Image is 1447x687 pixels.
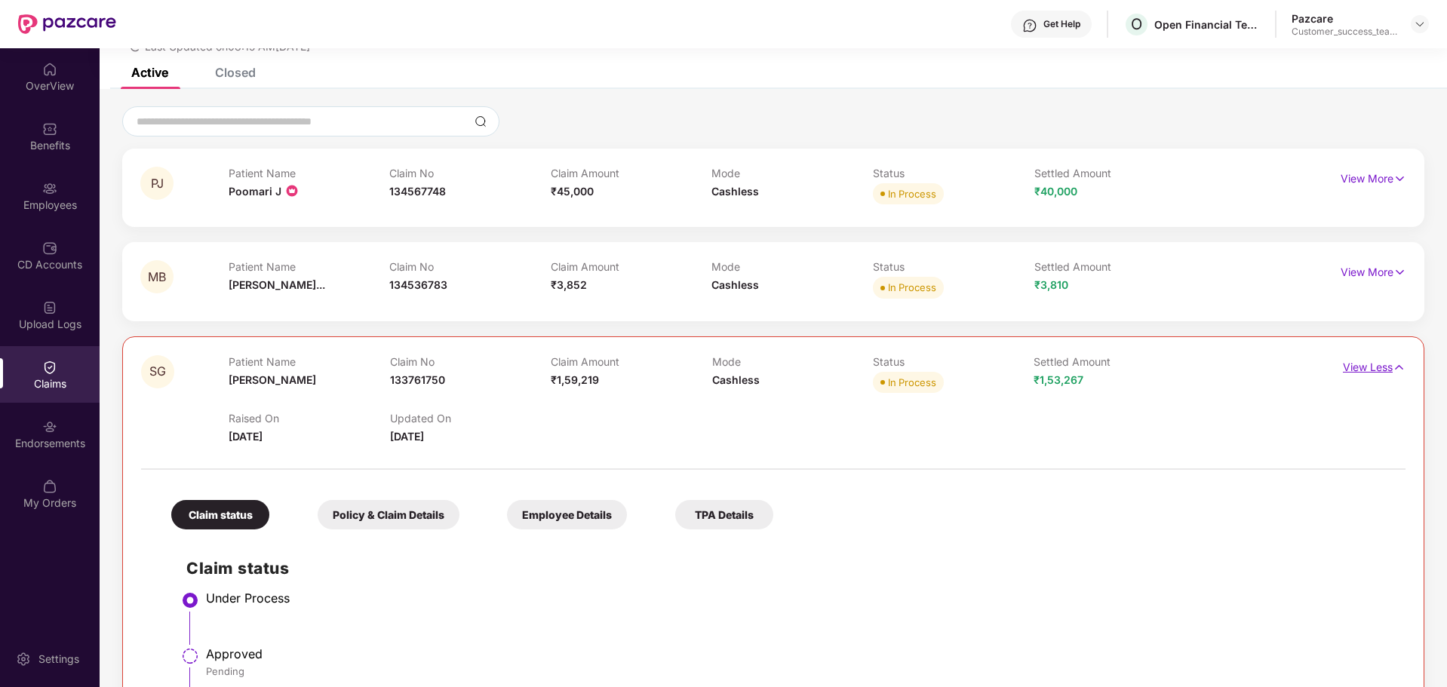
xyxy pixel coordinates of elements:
div: Pazcare [1292,11,1397,26]
img: svg+xml;base64,PHN2ZyB4bWxucz0iaHR0cDovL3d3dy53My5vcmcvMjAwMC9zdmciIHdpZHRoPSIxNyIgaGVpZ2h0PSIxNy... [1393,359,1406,376]
div: Employee Details [507,500,627,529]
div: Get Help [1043,18,1080,30]
p: View More [1341,167,1406,187]
p: Claim No [389,260,551,273]
span: 134536783 [389,278,447,291]
img: svg+xml;base64,PHN2ZyBpZD0iRHJvcGRvd24tMzJ4MzIiIHhtbG5zPSJodHRwOi8vd3d3LnczLm9yZy8yMDAwL3N2ZyIgd2... [1414,18,1426,30]
span: 133761750 [390,373,445,386]
h2: Claim status [186,556,1390,581]
img: svg+xml;base64,PHN2ZyBpZD0iSG9tZSIgeG1sbnM9Imh0dHA6Ly93d3cudzMub3JnLzIwMDAvc3ZnIiB3aWR0aD0iMjAiIG... [42,62,57,77]
img: svg+xml;base64,PHN2ZyBpZD0iU2VhcmNoLTMyeDMyIiB4bWxucz0iaHR0cDovL3d3dy53My5vcmcvMjAwMC9zdmciIHdpZH... [475,115,487,127]
div: Settings [34,652,84,667]
p: Settled Amount [1034,355,1194,368]
img: svg+xml;base64,PHN2ZyBpZD0iRW5kb3JzZW1lbnRzIiB4bWxucz0iaHR0cDovL3d3dy53My5vcmcvMjAwMC9zdmciIHdpZH... [42,419,57,434]
p: Raised On [229,412,389,425]
div: Policy & Claim Details [318,500,459,529]
p: View More [1341,260,1406,281]
p: Updated On [390,412,551,425]
p: Status [873,167,1034,179]
img: icon [284,183,300,198]
img: svg+xml;base64,PHN2ZyB4bWxucz0iaHR0cDovL3d3dy53My5vcmcvMjAwMC9zdmciIHdpZHRoPSIxNyIgaGVpZ2h0PSIxNy... [1393,170,1406,187]
img: svg+xml;base64,PHN2ZyBpZD0iU2V0dGluZy0yMHgyMCIgeG1sbnM9Imh0dHA6Ly93d3cudzMub3JnLzIwMDAvc3ZnIiB3aW... [16,652,31,667]
p: Status [873,355,1034,368]
img: svg+xml;base64,PHN2ZyBpZD0iRW1wbG95ZWVzIiB4bWxucz0iaHR0cDovL3d3dy53My5vcmcvMjAwMC9zdmciIHdpZHRoPS... [42,181,57,196]
p: Patient Name [229,260,390,273]
div: Under Process [206,590,1390,606]
span: [PERSON_NAME]... [229,278,325,291]
img: svg+xml;base64,PHN2ZyB4bWxucz0iaHR0cDovL3d3dy53My5vcmcvMjAwMC9zdmciIHdpZHRoPSIxNyIgaGVpZ2h0PSIxNy... [1393,264,1406,281]
img: svg+xml;base64,PHN2ZyBpZD0iQ0RfQWNjb3VudHMiIGRhdGEtbmFtZT0iQ0QgQWNjb3VudHMiIHhtbG5zPSJodHRwOi8vd3... [42,241,57,256]
p: Claim No [389,167,551,179]
p: Mode [711,260,873,273]
p: Settled Amount [1034,167,1196,179]
span: ₹3,852 [551,278,587,291]
img: svg+xml;base64,PHN2ZyBpZD0iTXlfT3JkZXJzIiBkYXRhLW5hbWU9Ik15IE9yZGVycyIgeG1sbnM9Imh0dHA6Ly93d3cudz... [42,479,57,494]
div: Pending [206,664,1390,678]
p: Patient Name [229,167,390,179]
span: ₹1,59,219 [551,373,599,386]
span: PJ [151,177,164,190]
img: svg+xml;base64,PHN2ZyBpZD0iQmVuZWZpdHMiIHhtbG5zPSJodHRwOi8vd3d3LnczLm9yZy8yMDAwL3N2ZyIgd2lkdGg9Ij... [42,121,57,136]
img: svg+xml;base64,PHN2ZyBpZD0iVXBsb2FkX0xvZ3MiIGRhdGEtbmFtZT0iVXBsb2FkIExvZ3MiIHhtbG5zPSJodHRwOi8vd3... [42,300,57,315]
div: Customer_success_team_lead [1292,26,1397,38]
span: O [1131,15,1142,33]
p: Mode [711,167,873,179]
p: Status [873,260,1034,273]
p: Claim Amount [551,355,711,368]
div: Claim status [171,500,269,529]
span: [PERSON_NAME] [229,373,316,386]
p: Claim No [390,355,551,368]
img: svg+xml;base64,PHN2ZyBpZD0iSGVscC0zMngzMiIgeG1sbnM9Imh0dHA6Ly93d3cudzMub3JnLzIwMDAvc3ZnIiB3aWR0aD... [1022,18,1037,33]
img: svg+xml;base64,PHN2ZyBpZD0iU3RlcC1QZW5kaW5nLTMyeDMyIiB4bWxucz0iaHR0cDovL3d3dy53My5vcmcvMjAwMC9zdm... [181,647,199,665]
div: Active [131,65,168,80]
span: ₹1,53,267 [1034,373,1083,386]
span: Cashless [711,185,759,198]
img: New Pazcare Logo [18,14,116,34]
span: [DATE] [229,430,263,443]
div: Open Financial Technologies Private Limited [1154,17,1260,32]
p: View Less [1343,355,1406,376]
div: In Process [888,280,936,295]
div: In Process [888,186,936,201]
span: ₹45,000 [551,185,594,198]
div: TPA Details [675,500,773,529]
span: [DATE] [390,430,424,443]
span: ₹40,000 [1034,185,1077,198]
p: Settled Amount [1034,260,1196,273]
span: Cashless [712,373,760,386]
p: Mode [712,355,873,368]
span: 134567748 [389,185,446,198]
span: MB [148,271,166,284]
span: Cashless [711,278,759,291]
div: Approved [206,646,1390,661]
span: SG [149,365,166,378]
img: svg+xml;base64,PHN2ZyBpZD0iU3RlcC1BY3RpdmUtMzJ4MzIiIHhtbG5zPSJodHRwOi8vd3d3LnczLm9yZy8yMDAwL3N2Zy... [181,591,199,609]
p: Patient Name [229,355,389,368]
span: ₹3,810 [1034,278,1068,291]
div: Closed [215,65,256,80]
span: Poomari J [229,185,300,198]
div: In Process [888,375,936,390]
img: svg+xml;base64,PHN2ZyBpZD0iQ2xhaW0iIHhtbG5zPSJodHRwOi8vd3d3LnczLm9yZy8yMDAwL3N2ZyIgd2lkdGg9IjIwIi... [42,360,57,375]
p: Claim Amount [551,260,712,273]
p: Claim Amount [551,167,712,179]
